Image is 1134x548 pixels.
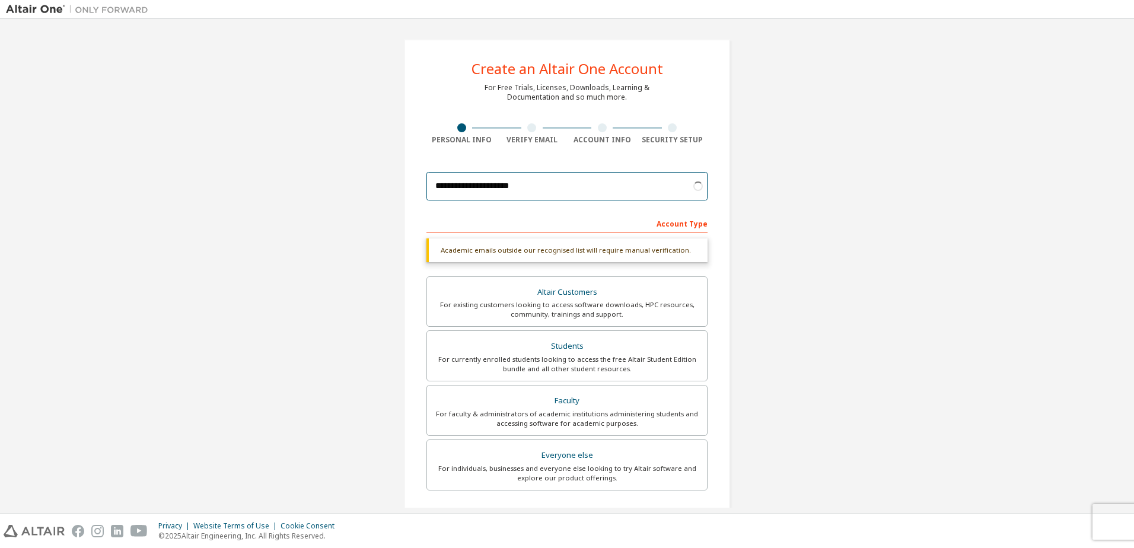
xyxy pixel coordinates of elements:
[434,393,700,409] div: Faculty
[434,355,700,374] div: For currently enrolled students looking to access the free Altair Student Edition bundle and all ...
[472,62,663,76] div: Create an Altair One Account
[426,238,708,262] div: Academic emails outside our recognised list will require manual verification.
[434,284,700,301] div: Altair Customers
[497,135,568,145] div: Verify Email
[4,525,65,537] img: altair_logo.svg
[434,464,700,483] div: For individuals, businesses and everyone else looking to try Altair software and explore our prod...
[91,525,104,537] img: instagram.svg
[130,525,148,537] img: youtube.svg
[6,4,154,15] img: Altair One
[434,447,700,464] div: Everyone else
[434,300,700,319] div: For existing customers looking to access software downloads, HPC resources, community, trainings ...
[426,214,708,232] div: Account Type
[158,531,342,541] p: © 2025 Altair Engineering, Inc. All Rights Reserved.
[281,521,342,531] div: Cookie Consent
[638,135,708,145] div: Security Setup
[158,521,193,531] div: Privacy
[485,83,649,102] div: For Free Trials, Licenses, Downloads, Learning & Documentation and so much more.
[567,135,638,145] div: Account Info
[434,409,700,428] div: For faculty & administrators of academic institutions administering students and accessing softwa...
[426,135,497,145] div: Personal Info
[111,525,123,537] img: linkedin.svg
[434,338,700,355] div: Students
[193,521,281,531] div: Website Terms of Use
[72,525,84,537] img: facebook.svg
